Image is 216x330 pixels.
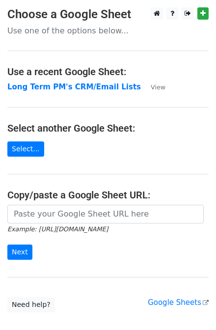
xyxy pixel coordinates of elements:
[7,66,209,78] h4: Use a recent Google Sheet:
[7,245,32,260] input: Next
[7,82,141,91] a: Long Term PM's CRM/Email Lists
[7,26,209,36] p: Use one of the options below...
[148,298,209,307] a: Google Sheets
[141,82,165,91] a: View
[7,141,44,157] a: Select...
[7,205,204,223] input: Paste your Google Sheet URL here
[7,297,55,312] a: Need help?
[7,7,209,22] h3: Choose a Google Sheet
[7,189,209,201] h4: Copy/paste a Google Sheet URL:
[7,122,209,134] h4: Select another Google Sheet:
[7,225,108,233] small: Example: [URL][DOMAIN_NAME]
[151,83,165,91] small: View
